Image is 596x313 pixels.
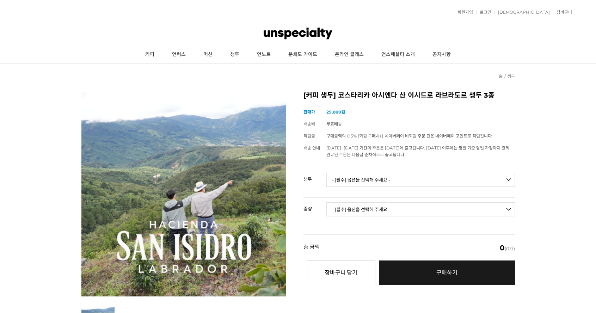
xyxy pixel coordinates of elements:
[499,74,503,79] a: 홈
[279,46,326,63] a: 분쇄도 가이드
[326,121,342,127] span: 무료배송
[373,46,424,63] a: 언스페셜티 소개
[163,46,195,63] a: 언럭스
[303,145,320,151] span: 배송 안내
[303,109,315,115] span: 판매가
[303,121,315,127] span: 배송비
[500,244,505,252] em: 0
[303,92,515,99] h2: [커피 생두] 코스타리카 아시엔다 산 이시드로 라브라도르 생두 3종
[326,145,509,157] span: [DATE]~[DATE] 기간의 주문은 [DATE]에 출고됩니다. [DATE] 이후에는 평일 기준 당일 자정까지 결제 완료된 주문은 다음날 순차적으로 출고됩니다.
[221,46,248,63] a: 생두
[248,46,279,63] a: 언노트
[303,133,315,139] span: 적립금
[195,46,221,63] a: 머신
[303,198,326,214] th: 중량
[303,168,326,184] th: 생두
[500,244,515,251] span: (0개)
[553,10,572,14] a: 장바구니
[326,46,373,63] a: 온라인 클래스
[326,133,493,139] span: 구매금액의 0.5% (회원 구매시) | 네이버페이 비회원 주문 건은 네이버페이 포인트로 적립됩니다.
[507,74,515,79] a: 생두
[476,10,491,14] a: 로그인
[494,10,550,14] a: [DEMOGRAPHIC_DATA]
[436,269,457,276] span: 구매하기
[424,46,460,63] a: 공지사항
[136,46,163,63] a: 커피
[307,260,375,285] button: 장바구니 담기
[326,109,345,115] strong: 29,000원
[303,244,320,251] strong: 총 금액
[454,10,473,14] a: 회원가입
[81,92,286,296] img: 코스타리카 아시엔다 산 이시드로 라브라도르
[379,260,515,285] a: 구매하기
[264,23,332,44] img: 언스페셜티 몰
